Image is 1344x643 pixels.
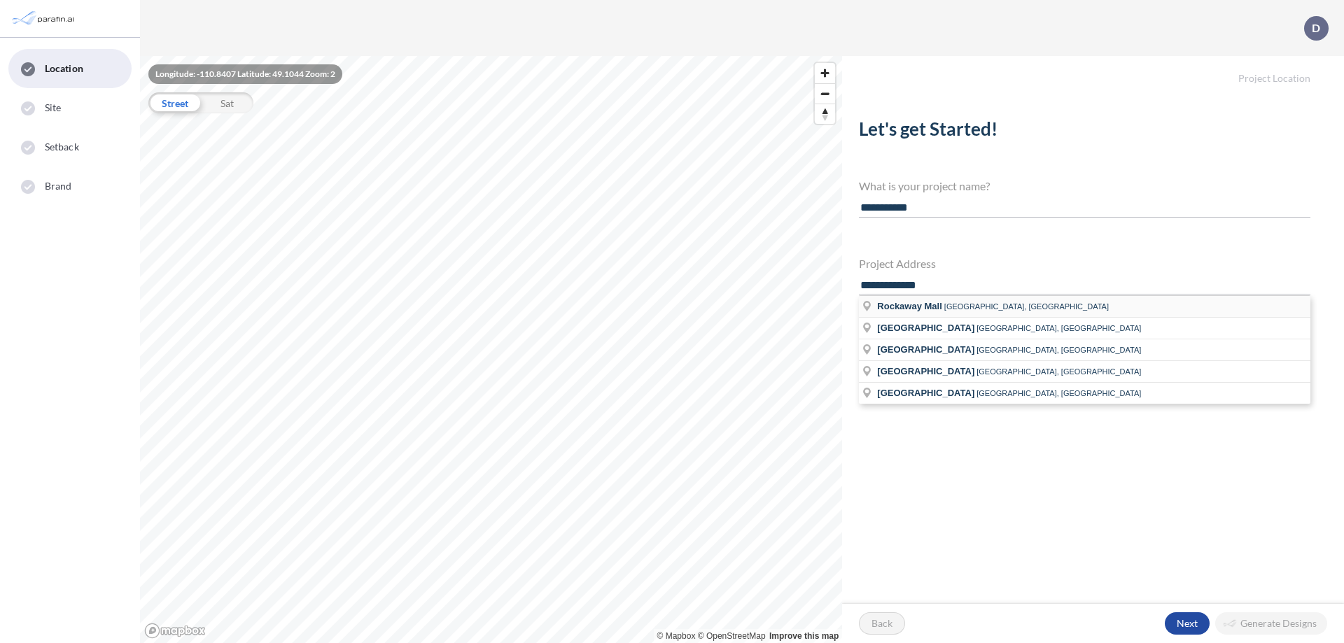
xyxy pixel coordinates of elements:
[859,179,1310,192] h4: What is your project name?
[1165,612,1210,635] button: Next
[769,631,839,641] a: Improve this map
[976,367,1141,376] span: [GEOGRAPHIC_DATA], [GEOGRAPHIC_DATA]
[976,389,1141,397] span: [GEOGRAPHIC_DATA], [GEOGRAPHIC_DATA]
[944,302,1109,311] span: [GEOGRAPHIC_DATA], [GEOGRAPHIC_DATA]
[1312,22,1320,34] p: D
[877,323,974,333] span: [GEOGRAPHIC_DATA]
[1177,616,1198,630] p: Next
[877,301,942,311] span: Rockaway Mall
[45,140,79,154] span: Setback
[976,346,1141,354] span: [GEOGRAPHIC_DATA], [GEOGRAPHIC_DATA]
[976,324,1141,332] span: [GEOGRAPHIC_DATA], [GEOGRAPHIC_DATA]
[842,56,1344,85] h5: Project Location
[657,631,696,641] a: Mapbox
[45,179,72,193] span: Brand
[144,623,206,639] a: Mapbox homepage
[815,63,835,83] button: Zoom in
[859,118,1310,146] h2: Let's get Started!
[148,64,342,84] div: Longitude: -110.8407 Latitude: 49.1044 Zoom: 2
[877,344,974,355] span: [GEOGRAPHIC_DATA]
[148,92,201,113] div: Street
[877,366,974,376] span: [GEOGRAPHIC_DATA]
[815,83,835,104] button: Zoom out
[698,631,766,641] a: OpenStreetMap
[45,101,61,115] span: Site
[10,6,78,31] img: Parafin
[45,62,83,76] span: Location
[815,84,835,104] span: Zoom out
[140,56,842,643] canvas: Map
[201,92,253,113] div: Sat
[877,388,974,398] span: [GEOGRAPHIC_DATA]
[815,104,835,124] button: Reset bearing to north
[859,257,1310,270] h4: Project Address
